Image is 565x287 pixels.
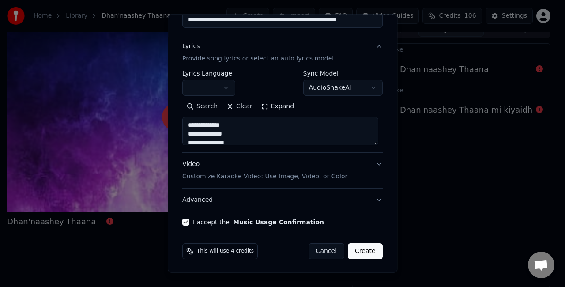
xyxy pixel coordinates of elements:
div: LyricsProvide song lyrics or select an auto lyrics model [182,70,383,152]
div: Lyrics [182,42,200,51]
p: Customize Karaoke Video: Use Image, Video, or Color [182,172,347,181]
button: LyricsProvide song lyrics or select an auto lyrics model [182,35,383,70]
span: This will use 4 credits [197,248,254,255]
button: Expand [257,99,298,113]
div: Video [182,160,347,181]
label: Lyrics Language [182,70,235,76]
p: Provide song lyrics or select an auto lyrics model [182,54,334,63]
button: Create [348,243,383,259]
button: Advanced [182,189,383,211]
button: VideoCustomize Karaoke Video: Use Image, Video, or Color [182,153,383,188]
button: Clear [222,99,257,113]
button: Search [182,99,222,113]
button: I accept the [233,219,324,225]
button: Cancel [309,243,344,259]
label: I accept the [193,219,324,225]
label: Sync Model [303,70,383,76]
